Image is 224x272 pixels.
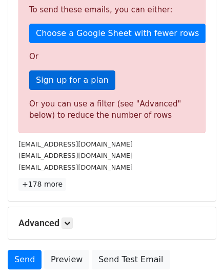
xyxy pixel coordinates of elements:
[44,250,89,269] a: Preview
[18,164,133,171] small: [EMAIL_ADDRESS][DOMAIN_NAME]
[29,24,206,43] a: Choose a Google Sheet with fewer rows
[8,250,42,269] a: Send
[18,178,66,191] a: +178 more
[29,70,115,90] a: Sign up for a plan
[92,250,170,269] a: Send Test Email
[18,217,206,229] h5: Advanced
[173,223,224,272] iframe: Chat Widget
[173,223,224,272] div: Widget chat
[29,51,195,62] p: Or
[18,152,133,159] small: [EMAIL_ADDRESS][DOMAIN_NAME]
[29,5,195,15] p: To send these emails, you can either:
[18,140,133,148] small: [EMAIL_ADDRESS][DOMAIN_NAME]
[29,98,195,121] div: Or you can use a filter (see "Advanced" below) to reduce the number of rows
